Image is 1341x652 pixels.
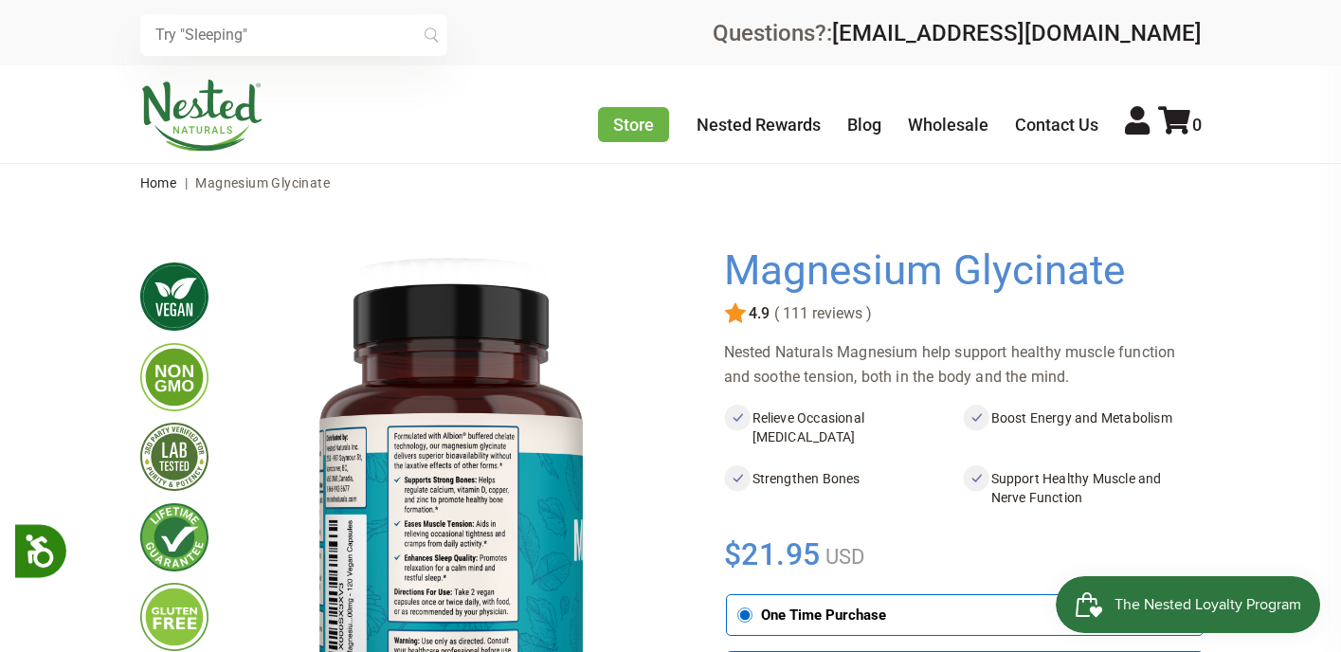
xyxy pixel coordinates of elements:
a: Wholesale [908,115,988,135]
li: Boost Energy and Metabolism [963,405,1202,450]
img: lifetimeguarantee [140,503,208,571]
li: Support Healthy Muscle and Nerve Function [963,465,1202,511]
img: vegan [140,263,208,331]
li: Relieve Occasional [MEDICAL_DATA] [724,405,963,450]
input: Try "Sleeping" [140,14,447,56]
span: | [180,175,192,190]
img: glutenfree [140,583,208,651]
div: Nested Naturals Magnesium help support healthy muscle function and soothe tension, both in the bo... [724,340,1202,389]
span: Magnesium Glycinate [195,175,330,190]
nav: breadcrumbs [140,164,1202,202]
span: 0 [1192,115,1202,135]
a: Store [598,107,669,142]
a: [EMAIL_ADDRESS][DOMAIN_NAME] [832,20,1202,46]
a: Home [140,175,177,190]
img: Nested Naturals [140,80,263,152]
iframe: Button to open loyalty program pop-up [1056,576,1322,633]
li: Strengthen Bones [724,465,963,511]
img: gmofree [140,343,208,411]
a: Contact Us [1015,115,1098,135]
img: star.svg [724,302,747,325]
span: 4.9 [747,305,770,322]
a: Blog [847,115,881,135]
img: thirdpartytested [140,423,208,491]
span: $21.95 [724,534,822,575]
a: Nested Rewards [697,115,821,135]
span: USD [821,545,864,569]
h1: Magnesium Glycinate [724,247,1192,295]
div: Questions?: [713,22,1202,45]
a: 0 [1158,115,1202,135]
span: ( 111 reviews ) [770,305,872,322]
